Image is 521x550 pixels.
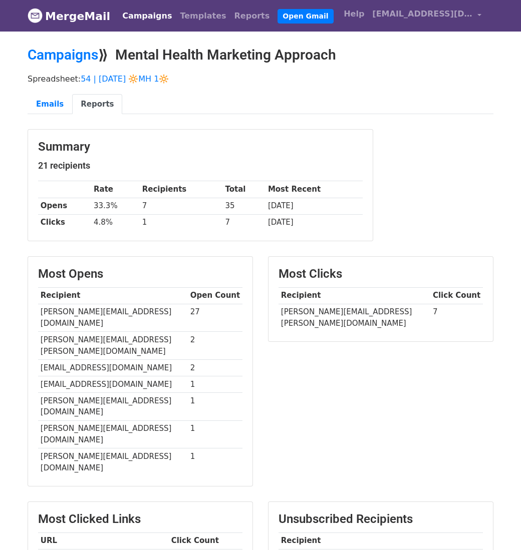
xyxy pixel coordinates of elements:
[169,532,242,549] th: Click Count
[81,74,169,84] a: 54 | [DATE] 🔆MH 1🔆
[38,359,188,376] td: [EMAIL_ADDRESS][DOMAIN_NAME]
[430,287,483,304] th: Click Count
[28,8,43,23] img: MergeMail logo
[28,47,98,63] a: Campaigns
[188,376,242,392] td: 1
[188,287,242,304] th: Open Count
[38,267,242,281] h3: Most Opens
[176,6,230,26] a: Templates
[188,304,242,332] td: 27
[188,393,242,421] td: 1
[188,420,242,448] td: 1
[28,6,110,27] a: MergeMail
[279,287,430,304] th: Recipient
[91,214,140,231] td: 4.8%
[38,448,188,476] td: [PERSON_NAME][EMAIL_ADDRESS][DOMAIN_NAME]
[140,214,223,231] td: 1
[38,376,188,392] td: [EMAIL_ADDRESS][DOMAIN_NAME]
[279,267,483,281] h3: Most Clicks
[118,6,176,26] a: Campaigns
[38,140,363,154] h3: Summary
[188,359,242,376] td: 2
[230,6,274,26] a: Reports
[223,214,266,231] td: 7
[38,214,91,231] th: Clicks
[430,304,483,331] td: 7
[28,47,493,64] h2: ⟫ Mental Health Marketing Approach
[28,94,72,115] a: Emails
[266,198,363,214] td: [DATE]
[279,532,483,549] th: Recipient
[38,287,188,304] th: Recipient
[38,393,188,421] td: [PERSON_NAME][EMAIL_ADDRESS][DOMAIN_NAME]
[91,198,140,214] td: 33.3%
[279,512,483,526] h3: Unsubscribed Recipients
[223,181,266,198] th: Total
[278,9,333,24] a: Open Gmail
[223,198,266,214] td: 35
[266,181,363,198] th: Most Recent
[38,160,363,171] h5: 21 recipients
[38,532,169,549] th: URL
[38,420,188,448] td: [PERSON_NAME][EMAIL_ADDRESS][DOMAIN_NAME]
[38,304,188,332] td: [PERSON_NAME][EMAIL_ADDRESS][DOMAIN_NAME]
[38,198,91,214] th: Opens
[72,94,122,115] a: Reports
[188,448,242,476] td: 1
[188,332,242,360] td: 2
[140,198,223,214] td: 7
[368,4,485,28] a: [EMAIL_ADDRESS][DOMAIN_NAME]
[372,8,472,20] span: [EMAIL_ADDRESS][DOMAIN_NAME]
[279,304,430,331] td: [PERSON_NAME][EMAIL_ADDRESS][PERSON_NAME][DOMAIN_NAME]
[91,181,140,198] th: Rate
[266,214,363,231] td: [DATE]
[38,512,242,526] h3: Most Clicked Links
[140,181,223,198] th: Recipients
[38,332,188,360] td: [PERSON_NAME][EMAIL_ADDRESS][PERSON_NAME][DOMAIN_NAME]
[28,74,493,84] p: Spreadsheet:
[340,4,368,24] a: Help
